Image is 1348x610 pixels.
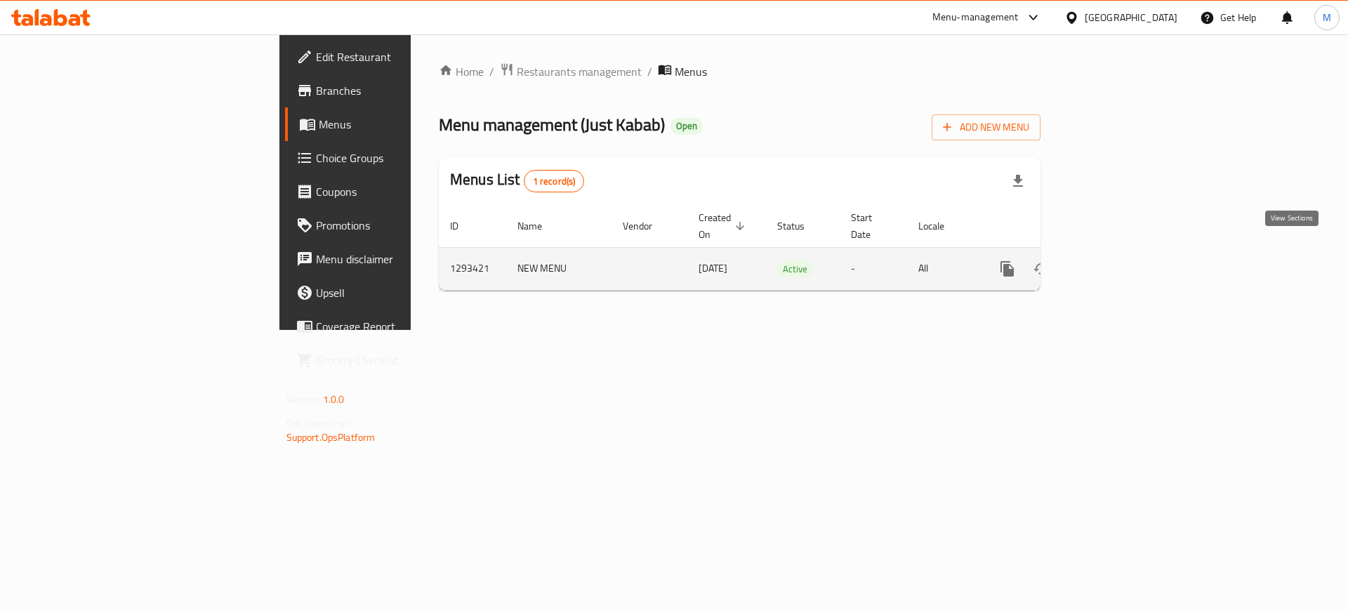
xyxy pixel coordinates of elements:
[699,209,749,243] span: Created On
[450,218,477,234] span: ID
[670,118,703,135] div: Open
[1024,252,1058,286] button: Change Status
[316,251,494,267] span: Menu disclaimer
[316,82,494,99] span: Branches
[316,318,494,335] span: Coverage Report
[323,390,345,409] span: 1.0.0
[316,352,494,369] span: Grocery Checklist
[286,428,376,446] a: Support.OpsPlatform
[316,183,494,200] span: Coupons
[316,217,494,234] span: Promotions
[777,218,823,234] span: Status
[932,9,1019,26] div: Menu-management
[524,170,585,192] div: Total records count
[439,109,665,140] span: Menu management ( Just Kabab )
[285,343,505,377] a: Grocery Checklist
[500,62,642,81] a: Restaurants management
[517,218,560,234] span: Name
[979,205,1137,248] th: Actions
[285,40,505,74] a: Edit Restaurant
[524,175,584,188] span: 1 record(s)
[316,150,494,166] span: Choice Groups
[1085,10,1177,25] div: [GEOGRAPHIC_DATA]
[943,119,1029,136] span: Add New Menu
[675,63,707,80] span: Menus
[1323,10,1331,25] span: M
[316,284,494,301] span: Upsell
[285,208,505,242] a: Promotions
[670,120,703,132] span: Open
[285,141,505,175] a: Choice Groups
[777,260,813,277] div: Active
[918,218,963,234] span: Locale
[699,259,727,277] span: [DATE]
[907,247,979,290] td: All
[286,414,351,432] span: Get support on:
[1001,164,1035,198] div: Export file
[517,63,642,80] span: Restaurants management
[932,114,1040,140] button: Add New Menu
[285,175,505,208] a: Coupons
[316,48,494,65] span: Edit Restaurant
[285,74,505,107] a: Branches
[777,261,813,277] span: Active
[851,209,890,243] span: Start Date
[439,205,1137,291] table: enhanced table
[319,116,494,133] span: Menus
[991,252,1024,286] button: more
[647,63,652,80] li: /
[450,169,584,192] h2: Menus List
[285,276,505,310] a: Upsell
[285,242,505,276] a: Menu disclaimer
[286,390,321,409] span: Version:
[285,310,505,343] a: Coverage Report
[439,62,1040,81] nav: breadcrumb
[285,107,505,141] a: Menus
[506,247,612,290] td: NEW MENU
[623,218,670,234] span: Vendor
[840,247,907,290] td: -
